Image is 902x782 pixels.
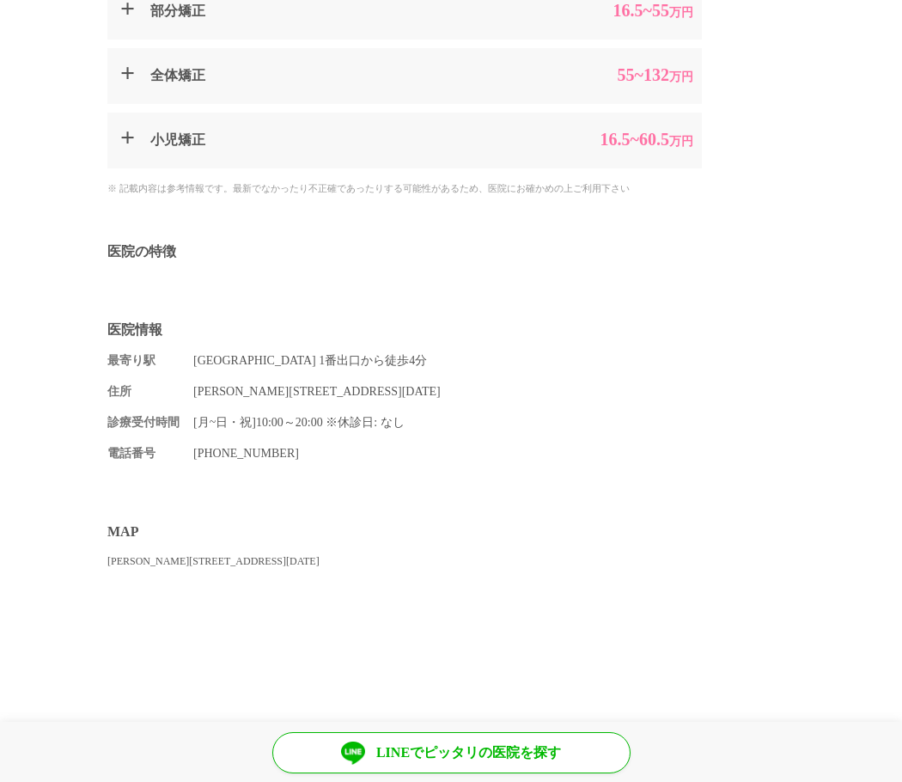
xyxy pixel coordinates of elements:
dt: 住所 [107,382,193,400]
dd: [PERSON_NAME][STREET_ADDRESS][DATE] [193,382,795,400]
dt: 小児矯正 [150,130,547,151]
div: [PERSON_NAME][STREET_ADDRESS][DATE] [107,553,795,569]
span: [GEOGRAPHIC_DATA] 1番出口から徒歩4分 [193,354,427,367]
dd: [PHONE_NUMBER] [193,444,795,462]
span: 万円 [669,70,693,83]
dt: 全体矯正 [150,65,547,87]
summary: 小児矯正16.5~60.5万円 [107,113,702,168]
dt: 電話番号 [107,444,193,462]
span: 万円 [669,6,693,19]
h2: 医院情報 [107,321,795,339]
span: [月~日・祝]10:00～20:00 ※休診日: なし [193,416,405,429]
h2: MAP [107,522,795,541]
dt: 部分矯正 [150,1,547,22]
h2: 医院の特徴 [107,242,795,260]
dt: 最寄り駅 [107,351,193,370]
summary: 全体矯正55~132万円 [107,48,702,104]
dt: 診療受付時間 [107,413,193,431]
dd: 16.5 ~55 [556,1,693,22]
a: LINEでピッタリの医院を探す [272,732,631,773]
span: 万円 [669,135,693,148]
p: ※ 記載内容は参考情報です。最新でなかったり不正確であったりする可能性があるため、医院にお確かめの上ご利用下さい [107,181,795,196]
dd: 16.5 ~60.5 [556,130,693,151]
dd: 55 ~132 [556,65,693,87]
